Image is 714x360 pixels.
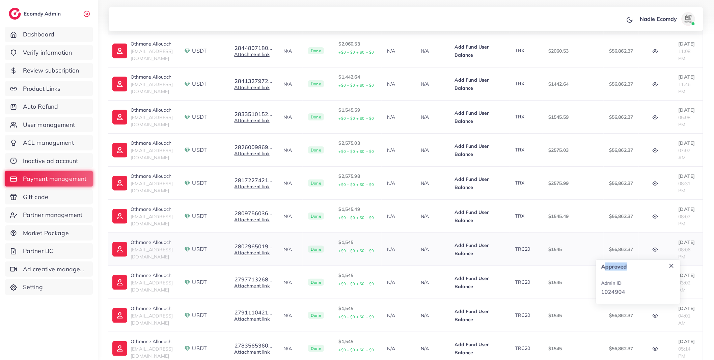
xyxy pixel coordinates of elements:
p: Add Fund User Balance [455,340,504,357]
span: [EMAIL_ADDRESS][DOMAIN_NAME] [131,280,173,293]
p: Othmane Allouach [131,304,173,312]
span: 11:46 PM [679,81,691,94]
a: Attachment link [235,184,270,190]
p: N/A [284,80,298,88]
a: Review subscription [5,63,93,78]
a: Attachment link [235,316,270,322]
img: avatar [682,12,695,26]
p: $1,545.49 [339,205,376,222]
span: Done [308,246,324,253]
p: N/A [421,311,444,320]
p: $1545 [548,311,598,320]
a: Setting [5,279,93,295]
div: TRC20 [515,279,538,285]
span: 08:31 PM [679,181,691,193]
p: 1024904 [601,288,675,296]
span: Auto Refund [23,102,58,111]
span: USDT [192,179,207,187]
p: N/A [387,212,410,220]
p: $1545.59 [548,113,598,121]
p: N/A [387,146,410,154]
p: Othmane Allouach [131,139,173,147]
span: 05:14 PM [679,346,691,359]
p: Othmane Allouach [131,337,173,345]
p: Othmane Allouach [131,205,173,213]
span: USDT [192,80,207,88]
p: $56,862.37 [609,113,633,121]
p: N/A [387,47,410,55]
span: [EMAIL_ADDRESS][DOMAIN_NAME] [131,313,173,326]
p: Othmane Allouach [131,172,173,180]
p: N/A [421,344,444,353]
span: Done [308,80,324,88]
span: [EMAIL_ADDRESS][DOMAIN_NAME] [131,214,173,226]
span: 08:06 PM [679,247,691,259]
img: ic-user-info.36bf1079.svg [112,143,127,158]
img: ic-user-info.36bf1079.svg [112,242,127,257]
div: TRC20 [515,345,538,352]
span: USDT [192,278,207,286]
small: +$0 + $0 + $0 + $0 [339,314,374,319]
div: TRC20 [515,312,538,319]
p: $1545 [548,278,598,286]
span: Verify information [23,48,72,57]
p: $2,575.03 [339,139,376,156]
p: N/A [284,146,298,154]
span: USDT [192,113,207,121]
p: Othmane Allouach [131,238,173,246]
span: [EMAIL_ADDRESS][DOMAIN_NAME] [131,247,173,259]
div: TRC20 [515,246,538,252]
p: N/A [421,80,444,88]
span: USDT [192,146,207,154]
span: ACL management [23,138,74,147]
p: $2060.53 [548,47,598,55]
small: +$0 + $0 + $0 + $0 [339,149,374,154]
a: Dashboard [5,27,93,42]
span: Done [308,146,324,154]
p: $56,862.37 [609,146,633,154]
span: Gift code [23,193,48,201]
p: [DATE] [679,73,697,81]
span: USDT [192,212,207,220]
p: N/A [387,311,410,320]
p: [DATE] [679,205,697,213]
p: $1,442.64 [339,73,376,89]
p: Add Fund User Balance [455,76,504,92]
span: Done [308,179,324,187]
p: Nadie Ecomdy [640,15,677,23]
p: Add Fund User Balance [455,175,504,191]
label: Admin ID [601,280,622,286]
a: Attachment link [235,84,270,90]
span: Done [308,312,324,319]
span: USDT [192,311,207,319]
a: Payment management [5,171,93,187]
small: +$0 + $0 + $0 + $0 [339,83,374,88]
p: N/A [387,278,410,286]
span: Dashboard [23,30,54,39]
img: payment [184,279,191,286]
img: payment [184,345,191,352]
a: Gift code [5,189,93,205]
p: Add Fund User Balance [455,109,504,125]
p: $2,575.98 [339,172,376,189]
button: 2802965019... [235,243,273,249]
a: ACL management [5,135,93,150]
p: N/A [284,113,298,121]
span: Done [308,113,324,121]
a: Attachment link [235,150,270,157]
p: Othmane Allouach [131,73,173,81]
span: 07:07 AM [679,147,691,160]
p: $1,545 [339,271,376,288]
span: Done [308,47,324,55]
p: N/A [421,245,444,253]
p: Othmane Allouach [131,271,173,279]
p: Add Fund User Balance [455,208,504,224]
span: Inactive ad account [23,157,78,165]
span: Product Links [23,84,61,93]
p: N/A [284,344,298,353]
p: $2575.03 [548,146,598,154]
p: Add Fund User Balance [455,307,504,324]
p: [DATE] [679,40,697,48]
button: 2833510152... [235,111,273,117]
h2: Ecomdy Admin [24,10,62,17]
